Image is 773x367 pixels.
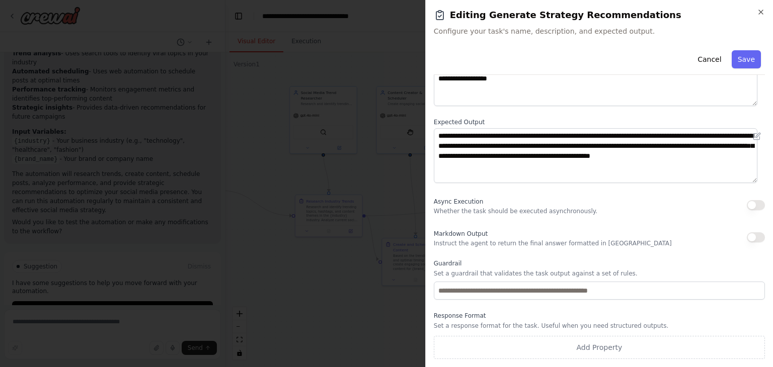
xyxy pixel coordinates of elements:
[434,239,672,247] p: Instruct the agent to return the final answer formatted in [GEOGRAPHIC_DATA]
[434,312,765,320] label: Response Format
[434,207,597,215] p: Whether the task should be executed asynchronously.
[751,130,763,142] button: Open in editor
[434,118,765,126] label: Expected Output
[434,322,765,330] p: Set a response format for the task. Useful when you need structured outputs.
[434,336,765,359] button: Add Property
[732,50,761,68] button: Save
[434,230,488,237] span: Markdown Output
[434,26,765,36] span: Configure your task's name, description, and expected output.
[691,50,727,68] button: Cancel
[434,198,483,205] span: Async Execution
[434,269,765,278] p: Set a guardrail that validates the task output against a set of rules.
[434,259,765,267] label: Guardrail
[434,8,765,22] h2: Editing Generate Strategy Recommendations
